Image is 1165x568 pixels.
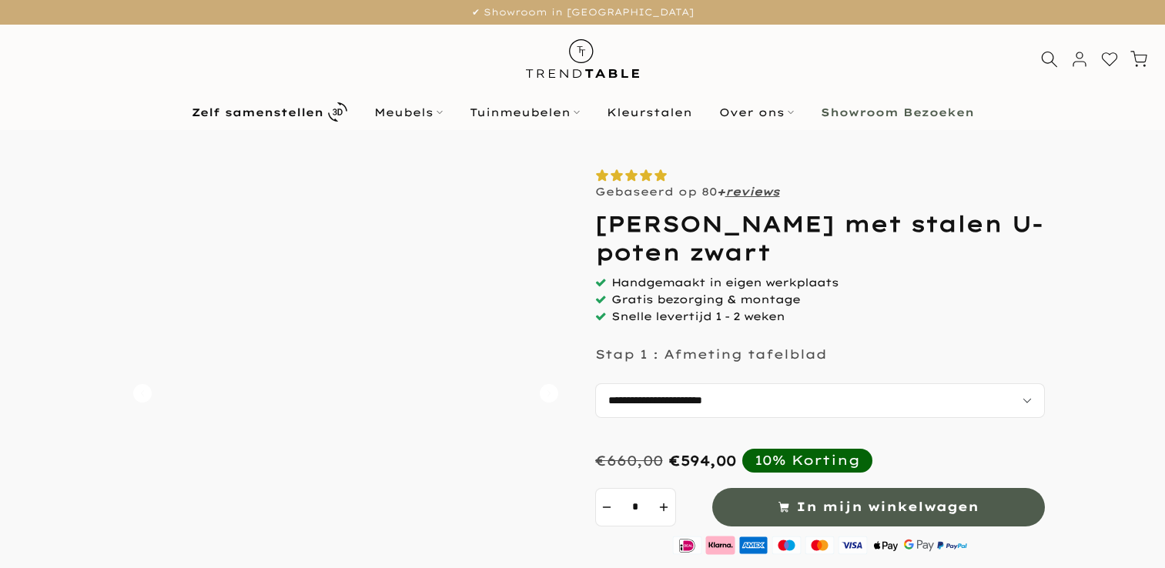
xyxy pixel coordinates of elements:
a: reviews [725,185,780,199]
p: Stap 1 : Afmeting tafelblad [595,346,827,362]
div: €660,00 [595,452,663,469]
h1: [PERSON_NAME] met stalen U-poten zwart [595,210,1045,266]
a: Tuinmeubelen [456,103,593,122]
a: Over ons [705,103,807,122]
select: autocomplete="off" [595,383,1045,418]
a: Showroom Bezoeken [807,103,987,122]
button: Carousel Next Arrow [540,384,558,403]
p: Gebaseerd op 80 [595,185,780,199]
img: trend-table [515,25,650,93]
a: Kleurstalen [593,103,705,122]
div: €594,00 [669,452,736,469]
span: Snelle levertijd 1 - 2 weken [611,309,785,323]
b: Showroom Bezoeken [821,107,974,118]
b: Zelf samenstellen [192,107,323,118]
span: In mijn winkelwagen [796,496,979,518]
button: In mijn winkelwagen [712,488,1045,526]
div: 10% Korting [755,452,860,469]
button: increment [653,488,676,526]
strong: + [717,185,725,199]
input: Quantity [618,488,653,526]
p: ✔ Showroom in [GEOGRAPHIC_DATA] [19,4,1146,21]
span: Gratis bezorging & montage [611,292,800,306]
button: decrement [595,488,618,526]
a: Meubels [360,103,456,122]
button: Carousel Back Arrow [133,384,152,403]
span: Handgemaakt in eigen werkplaats [611,276,839,289]
iframe: toggle-frame [2,489,79,566]
a: Zelf samenstellen [178,99,360,125]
